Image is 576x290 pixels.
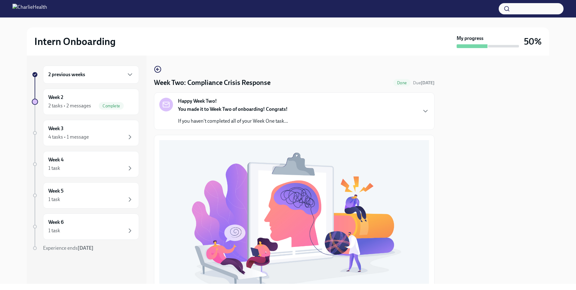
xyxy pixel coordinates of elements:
p: If you haven't completed all of your Week One task... [178,118,288,125]
h6: 2 previous weeks [48,71,85,78]
div: 4 tasks • 1 message [48,134,89,140]
h2: Intern Onboarding [34,35,116,48]
div: 1 task [48,227,60,234]
a: Week 41 task [32,151,139,177]
a: Week 61 task [32,214,139,240]
h6: Week 6 [48,219,64,226]
h3: 50% [524,36,542,47]
h6: Week 2 [48,94,63,101]
div: 2 tasks • 2 messages [48,102,91,109]
h6: Week 5 [48,188,64,194]
a: Week 51 task [32,182,139,209]
a: Week 34 tasks • 1 message [32,120,139,146]
div: 1 task [48,165,60,172]
strong: [DATE] [78,245,94,251]
strong: Happy Week Two! [178,98,217,105]
span: Experience ends [43,245,94,251]
span: Done [393,81,410,85]
span: Due [413,80,434,86]
strong: You made it to Week Two of onboarding! Congrats! [178,106,288,112]
h6: Week 4 [48,156,64,163]
span: September 16th, 2025 08:00 [413,80,434,86]
div: 1 task [48,196,60,203]
strong: My progress [457,35,483,42]
h4: Week Two: Compliance Crisis Response [154,78,271,87]
a: Week 22 tasks • 2 messagesComplete [32,89,139,115]
div: 2 previous weeks [43,66,139,84]
img: CharlieHealth [12,4,47,14]
h6: Week 3 [48,125,64,132]
span: Complete [99,104,124,108]
strong: [DATE] [421,80,434,86]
